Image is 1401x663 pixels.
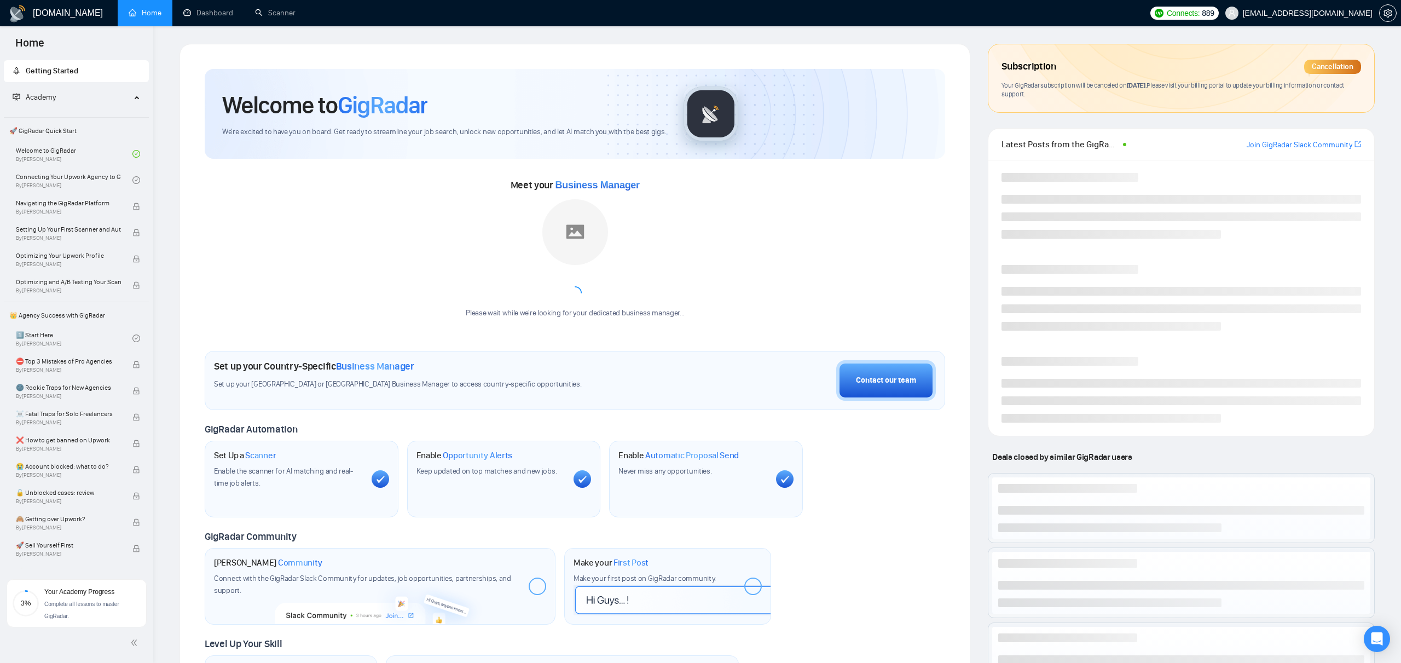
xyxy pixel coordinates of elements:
[1354,139,1361,149] a: export
[205,638,282,650] span: Level Up Your Skill
[214,379,647,390] span: Set up your [GEOGRAPHIC_DATA] or [GEOGRAPHIC_DATA] Business Manager to access country-specific op...
[1127,81,1147,89] span: [DATE] .
[132,466,140,474] span: lock
[16,261,121,268] span: By [PERSON_NAME]
[613,557,649,568] span: First Post
[132,387,140,395] span: lock
[44,588,114,596] span: Your Academy Progress
[214,557,322,568] h1: [PERSON_NAME]
[16,472,121,478] span: By [PERSON_NAME]
[16,356,121,367] span: ⛔ Top 3 Mistakes of Pro Agencies
[214,574,511,595] span: Connect with the GigRadar Slack Community for updates, job opportunities, partnerships, and support.
[132,518,140,526] span: lock
[16,408,121,419] span: ☠️ Fatal Traps for Solo Freelancers
[1228,9,1236,17] span: user
[574,574,716,583] span: Make your first post on GigRadar community.
[214,360,414,372] h1: Set up your Country-Specific
[26,93,56,102] span: Academy
[214,466,353,488] span: Enable the scanner for AI matching and real-time job alerts.
[1118,81,1147,89] span: on
[16,209,121,215] span: By [PERSON_NAME]
[16,566,121,577] span: ⚡ Win in 5 Minutes
[836,360,936,401] button: Contact our team
[1379,4,1397,22] button: setting
[16,487,121,498] span: 🔓 Unblocked cases: review
[1001,57,1056,76] span: Subscription
[16,540,121,551] span: 🚀 Sell Yourself First
[132,150,140,158] span: check-circle
[26,66,78,76] span: Getting Started
[13,93,56,102] span: Academy
[16,524,121,531] span: By [PERSON_NAME]
[1167,7,1200,19] span: Connects:
[222,90,427,120] h1: Welcome to
[132,203,140,210] span: lock
[44,601,119,619] span: Complete all lessons to master GigRadar.
[16,461,121,472] span: 😭 Account blocked: what to do?
[245,450,276,461] span: Scanner
[132,229,140,237] span: lock
[16,142,132,166] a: Welcome to GigRadarBy[PERSON_NAME]
[16,498,121,505] span: By [PERSON_NAME]
[275,574,485,625] img: slackcommunity-bg.png
[1247,139,1352,151] a: Join GigRadar Slack Community
[511,179,640,191] span: Meet your
[338,90,427,120] span: GigRadar
[416,450,513,461] h1: Enable
[1001,81,1344,99] span: Your GigRadar subscription will be canceled Please visit your billing portal to update your billi...
[1202,7,1214,19] span: 889
[278,557,322,568] span: Community
[443,450,512,461] span: Opportunity Alerts
[16,235,121,241] span: By [PERSON_NAME]
[16,168,132,192] a: Connecting Your Upwork Agency to GigRadarBy[PERSON_NAME]
[13,67,20,74] span: rocket
[214,450,276,461] h1: Set Up a
[4,60,149,82] li: Getting Started
[16,367,121,373] span: By [PERSON_NAME]
[1379,9,1397,18] a: setting
[569,286,582,299] span: loading
[1155,9,1163,18] img: upwork-logo.png
[132,335,140,342] span: check-circle
[132,176,140,184] span: check-circle
[574,557,649,568] h1: Make your
[684,87,738,141] img: gigradar-logo.png
[16,250,121,261] span: Optimizing Your Upwork Profile
[16,419,121,426] span: By [PERSON_NAME]
[132,492,140,500] span: lock
[856,374,916,387] div: Contact our team
[7,35,53,58] span: Home
[16,514,121,524] span: 🙈 Getting over Upwork?
[132,545,140,552] span: lock
[542,199,608,265] img: placeholder.png
[16,446,121,452] span: By [PERSON_NAME]
[1364,626,1390,652] div: Open Intercom Messenger
[618,466,711,476] span: Never miss any opportunities.
[205,423,297,435] span: GigRadar Automation
[183,8,233,18] a: dashboardDashboard
[555,180,640,191] span: Business Manager
[1001,137,1120,151] span: Latest Posts from the GigRadar Community
[459,308,691,319] div: Please wait while we're looking for your dedicated business manager...
[645,450,739,461] span: Automatic Proposal Send
[222,127,666,137] span: We're excited to have you on board. Get ready to streamline your job search, unlock new opportuni...
[9,5,26,22] img: logo
[132,413,140,421] span: lock
[16,382,121,393] span: 🌚 Rookie Traps for New Agencies
[16,551,121,557] span: By [PERSON_NAME]
[13,599,39,607] span: 3%
[255,8,296,18] a: searchScanner
[988,447,1136,466] span: Deals closed by similar GigRadar users
[1304,60,1361,74] div: Cancellation
[16,326,132,350] a: 1️⃣ Start HereBy[PERSON_NAME]
[132,255,140,263] span: lock
[132,440,140,447] span: lock
[16,198,121,209] span: Navigating the GigRadar Platform
[132,361,140,368] span: lock
[416,466,557,476] span: Keep updated on top matches and new jobs.
[130,637,141,648] span: double-left
[5,120,148,142] span: 🚀 GigRadar Quick Start
[16,224,121,235] span: Setting Up Your First Scanner and Auto-Bidder
[16,393,121,400] span: By [PERSON_NAME]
